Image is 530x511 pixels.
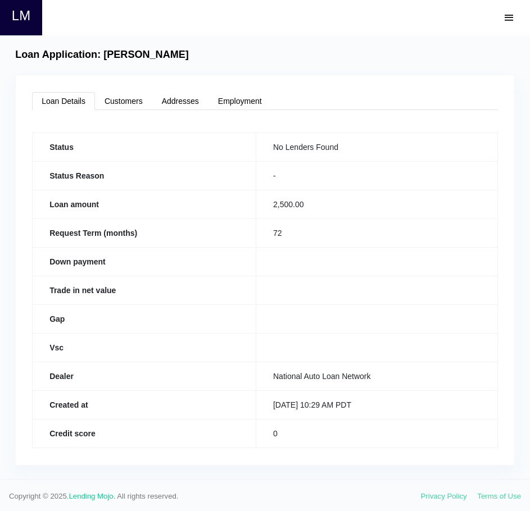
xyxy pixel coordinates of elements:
th: Gap [33,304,256,333]
td: - [256,161,497,190]
a: Lending Mojo [69,492,114,500]
td: 72 [256,218,497,247]
th: Vsc [33,333,256,362]
th: Created at [33,390,256,419]
td: 0 [256,419,497,448]
th: Credit score [33,419,256,448]
a: Employment [209,92,271,110]
td: 2,500.00 [256,190,497,218]
a: Customers [95,92,152,110]
a: Privacy Policy [421,492,467,500]
th: Loan amount [33,190,256,218]
a: Loan Details [32,92,95,110]
th: Request Term (months) [33,218,256,247]
td: [DATE] 10:29 AM PDT [256,390,497,419]
th: Trade in net value [33,276,256,304]
th: Down payment [33,247,256,276]
td: National Auto Loan Network [256,362,497,390]
a: Terms of Use [477,492,521,500]
a: Addresses [152,92,209,110]
th: Status Reason [33,161,256,190]
th: Status [33,133,256,161]
span: Copyright © 2025. . All rights reserved. [9,491,421,502]
th: Dealer [33,362,256,390]
h4: Loan Application: [PERSON_NAME] [15,49,189,61]
td: No Lenders Found [256,133,497,161]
